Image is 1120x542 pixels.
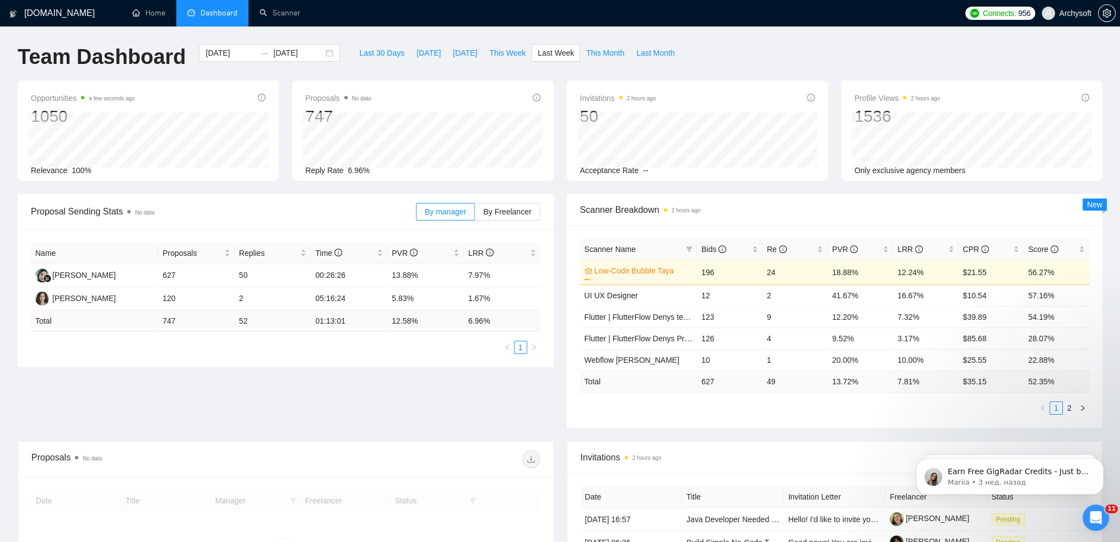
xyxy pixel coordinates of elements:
span: -- [643,166,648,175]
td: 52.35 % [1024,371,1089,392]
td: 50 [235,264,311,287]
span: By Freelancer [483,207,531,216]
time: 2 hours ago [672,207,701,213]
span: New [1087,200,1102,209]
li: 1 [1049,401,1063,415]
time: 2 hours ago [627,95,656,101]
td: 9 [762,306,828,328]
td: 4 [762,328,828,349]
td: 24 [762,260,828,285]
span: Invitations [581,450,1089,464]
span: Re [767,245,787,254]
button: Last Week [532,44,580,62]
li: Previous Page [1036,401,1049,415]
a: 1 [515,341,527,353]
button: right [1076,401,1089,415]
span: Time [315,249,342,257]
span: dashboard [187,9,195,17]
span: LRR [897,245,923,254]
span: 100% [72,166,91,175]
li: 1 [514,341,527,354]
td: 12.58 % [387,310,464,332]
span: info-circle [779,245,787,253]
th: Freelancer [885,486,987,508]
td: 13.88% [387,264,464,287]
td: 627 [158,264,235,287]
td: 2 [762,285,828,306]
img: c1_IBT_Ivvt5ZrJa-z7gKx_coLZ6m-AqbFI_UuaLGNvQZQd8ANzGKEeHY9i5jcM_WZ [890,512,903,526]
li: 2 [1063,401,1076,415]
button: left [501,341,514,354]
th: Date [581,486,683,508]
a: searchScanner [259,8,300,18]
td: 10.00% [893,349,959,371]
span: info-circle [981,245,989,253]
button: [DATE] [410,44,447,62]
td: 20.00% [827,349,893,371]
td: 120 [158,287,235,310]
span: Score [1028,245,1058,254]
span: info-circle [1081,94,1089,101]
td: 9.52% [827,328,893,349]
div: 50 [580,106,656,127]
td: [DATE] 16:57 [581,508,683,531]
span: Opportunities [31,92,135,105]
a: AS[PERSON_NAME] [35,293,116,302]
th: Invitation Letter [784,486,886,508]
span: right [1079,405,1086,411]
td: 6.96 % [464,310,540,332]
span: Scanner Name [585,245,636,254]
input: Start date [205,47,256,59]
td: 13.72 % [827,371,893,392]
th: Replies [235,243,311,264]
td: 12 [697,285,762,306]
span: Only exclusive agency members [854,166,966,175]
a: Flutter | FlutterFlow Denys Promt (T,T,S) [585,334,722,343]
span: Relevance [31,166,67,175]
a: UI UX Designer [585,291,638,300]
td: 747 [158,310,235,332]
span: This Month [586,47,624,59]
span: Acceptance Rate [580,166,639,175]
span: Profile Views [854,92,940,105]
td: 54.19% [1024,306,1089,328]
td: 49 [762,371,828,392]
span: crown [585,267,592,275]
td: 16.67% [893,285,959,306]
td: $39.89 [959,306,1024,328]
span: 956 [1018,7,1030,19]
img: upwork-logo.png [970,9,979,18]
span: Replies [239,247,299,259]
a: Low-Code Bubble Taya [594,265,691,277]
div: [PERSON_NAME] [52,269,116,281]
span: PVR [392,249,418,257]
td: 01:13:01 [311,310,387,332]
button: This Month [580,44,630,62]
span: Proposal Sending Stats [31,205,416,218]
span: user [1045,9,1052,17]
td: $25.55 [959,349,1024,371]
button: right [527,341,540,354]
th: Name [31,243,158,264]
td: 57.16% [1024,285,1089,306]
img: NA [35,269,49,282]
td: 7.32% [893,306,959,328]
span: LRR [468,249,494,257]
span: 6.96% [348,166,370,175]
button: setting [1098,4,1116,22]
td: 18.88% [827,260,893,285]
span: No data [352,95,371,101]
span: left [1040,405,1046,411]
span: info-circle [915,245,923,253]
span: By manager [425,207,466,216]
time: 2 hours ago [911,95,940,101]
img: logo [9,5,17,23]
span: Last Week [538,47,574,59]
a: [PERSON_NAME] [890,514,969,523]
button: [DATE] [447,44,483,62]
div: 1536 [854,106,940,127]
td: 7.97% [464,264,540,287]
span: 11 [1105,505,1118,513]
span: This Week [489,47,526,59]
